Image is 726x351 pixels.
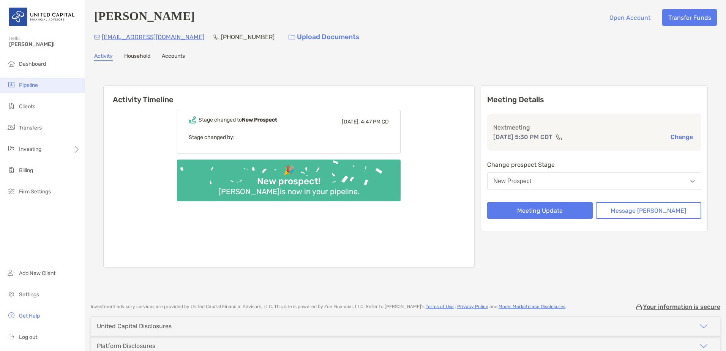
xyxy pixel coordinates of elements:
a: Accounts [162,53,185,61]
img: firm-settings icon [7,187,16,196]
span: Get Help [19,313,40,319]
h6: Activity Timeline [104,86,474,104]
span: Investing [19,146,41,152]
img: button icon [289,35,295,40]
p: [EMAIL_ADDRESS][DOMAIN_NAME] [102,32,204,42]
a: Activity [94,53,113,61]
button: Message [PERSON_NAME] [596,202,701,219]
img: Event icon [189,116,196,123]
div: United Capital Disclosures [97,323,172,330]
img: Confetti [177,160,401,195]
img: add_new_client icon [7,268,16,277]
img: dashboard icon [7,59,16,68]
a: Upload Documents [284,29,365,45]
span: Log out [19,334,37,340]
img: investing icon [7,144,16,153]
img: icon arrow [699,322,708,331]
img: clients icon [7,101,16,111]
div: Platform Disclosures [97,342,155,349]
img: icon arrow [699,342,708,351]
img: communication type [556,134,562,140]
span: Add New Client [19,270,55,277]
button: Open Account [603,9,656,26]
span: Firm Settings [19,188,51,195]
img: pipeline icon [7,80,16,89]
b: New Prospect [242,117,277,123]
img: get-help icon [7,311,16,320]
img: billing icon [7,165,16,174]
span: Billing [19,167,33,174]
button: New Prospect [487,172,702,190]
div: New Prospect [494,178,532,185]
p: Your information is secure [643,303,720,310]
span: Dashboard [19,61,46,67]
h4: [PERSON_NAME] [94,9,195,26]
p: Meeting Details [487,95,702,104]
span: Pipeline [19,82,38,89]
p: [DATE] 5:30 PM CDT [493,132,552,142]
a: Privacy Policy [457,304,488,309]
span: [DATE], [342,119,360,125]
span: [PERSON_NAME]! [9,41,80,47]
button: Change [668,133,695,141]
button: Transfer Funds [662,9,717,26]
span: Transfers [19,125,42,131]
img: Open dropdown arrow [690,180,695,183]
button: Meeting Update [487,202,593,219]
div: 🎉 [280,165,298,176]
a: Terms of Use [426,304,454,309]
img: Phone Icon [213,34,219,40]
img: settings icon [7,289,16,299]
div: New prospect! [254,176,324,187]
span: Settings [19,291,39,298]
p: Investment advisory services are provided by United Capital Financial Advisors, LLC . This site i... [91,304,567,310]
p: Change prospect Stage [487,160,702,169]
img: Email Icon [94,35,100,40]
div: [PERSON_NAME] is now in your pipeline. [215,187,363,196]
span: Clients [19,103,35,110]
div: Stage changed to [199,117,277,123]
span: 4:47 PM CD [361,119,389,125]
img: United Capital Logo [9,3,76,30]
a: Household [124,53,150,61]
img: logout icon [7,332,16,341]
a: Model Marketplace Disclosures [499,304,565,309]
p: [PHONE_NUMBER] [221,32,275,42]
p: Stage changed by: [189,133,389,142]
p: Next meeting [493,123,696,132]
img: transfers icon [7,123,16,132]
